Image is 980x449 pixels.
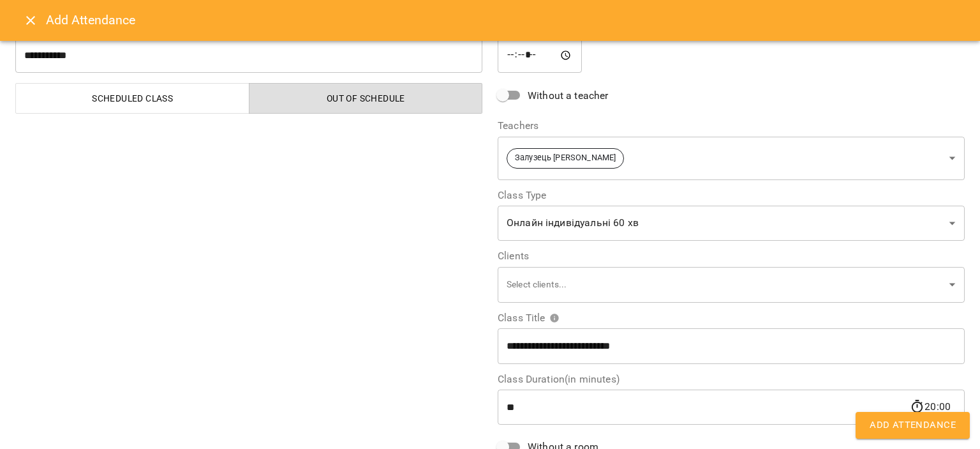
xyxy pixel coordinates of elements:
[498,121,965,131] label: Teachers
[498,190,965,201] label: Class Type
[498,266,965,303] div: Select clients...
[549,313,560,323] svg: Please specify class title or select clients
[498,251,965,261] label: Clients
[257,91,475,106] span: Out of Schedule
[498,313,560,323] span: Class Title
[856,412,970,439] button: Add Attendance
[498,374,965,384] label: Class Duration(in minutes)
[46,10,965,30] h6: Add Attendance
[15,83,249,114] button: Scheduled class
[15,5,46,36] button: Close
[498,136,965,180] div: Залузець [PERSON_NAME]
[870,417,956,434] span: Add Attendance
[507,278,944,291] p: Select clients...
[507,152,623,164] span: Залузець [PERSON_NAME]
[528,88,609,103] span: Without a teacher
[498,206,965,241] div: Онлайн індивідуальні 60 хв
[24,91,242,106] span: Scheduled class
[249,83,483,114] button: Out of Schedule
